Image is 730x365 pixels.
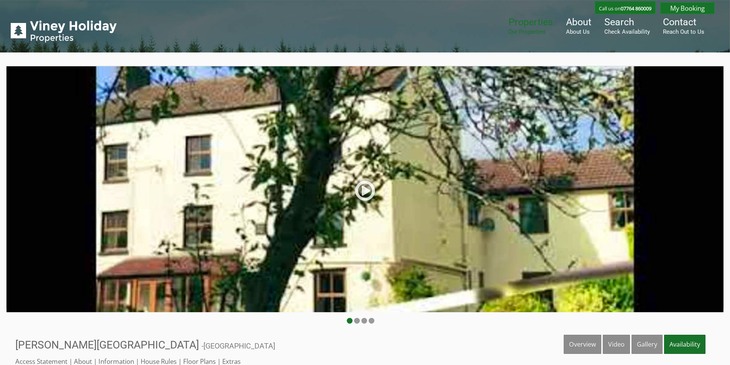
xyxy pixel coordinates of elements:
a: SearchCheck Availability [604,16,650,35]
a: Video [603,335,630,354]
small: Our Properties [509,28,553,35]
a: AboutAbout Us [566,16,591,35]
p: Call us on [599,5,651,12]
a: [GEOGRAPHIC_DATA] [203,342,275,350]
a: My Booking [660,2,715,14]
span: - [202,342,275,350]
img: Viney Holiday Properties [11,20,117,43]
a: Gallery [632,335,663,354]
a: Overview [564,335,601,354]
small: About Us [566,28,591,35]
span: [PERSON_NAME][GEOGRAPHIC_DATA] [15,339,199,351]
a: PropertiesOur Properties [509,16,553,35]
a: [PERSON_NAME][GEOGRAPHIC_DATA] [15,339,202,351]
small: Reach Out to Us [663,28,704,35]
a: Availability [664,335,705,354]
a: 07764 860009 [621,5,651,12]
small: Check Availability [604,28,650,35]
a: ContactReach Out to Us [663,16,704,35]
